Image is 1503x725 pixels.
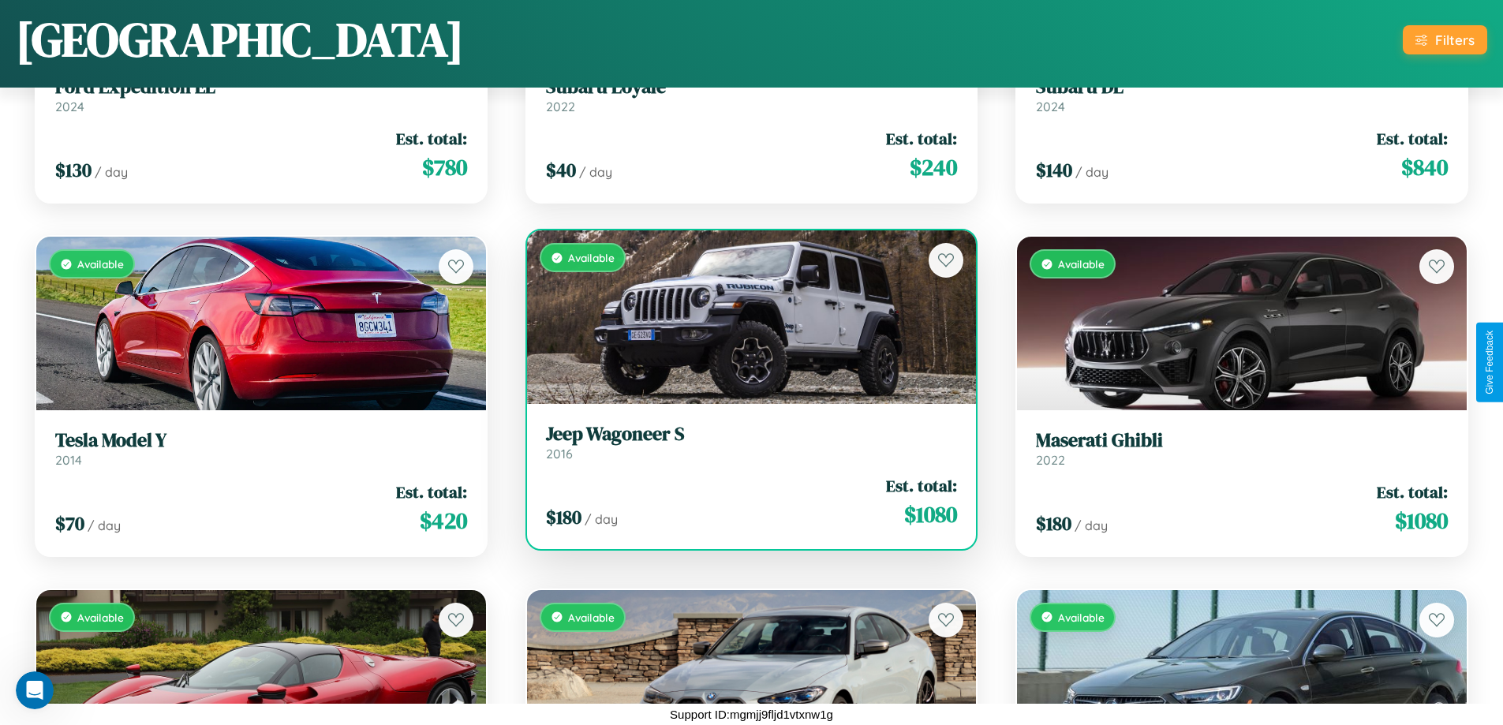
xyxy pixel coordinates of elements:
[1435,32,1475,48] div: Filters
[910,151,957,183] span: $ 240
[1395,505,1448,536] span: $ 1080
[396,127,467,150] span: Est. total:
[420,505,467,536] span: $ 420
[95,164,128,180] span: / day
[16,7,464,72] h1: [GEOGRAPHIC_DATA]
[1075,518,1108,533] span: / day
[1075,164,1109,180] span: / day
[1036,76,1448,114] a: Subaru DL2024
[585,511,618,527] span: / day
[1036,429,1448,468] a: Maserati Ghibli2022
[55,99,84,114] span: 2024
[1058,257,1105,271] span: Available
[422,151,467,183] span: $ 780
[55,157,92,183] span: $ 130
[546,76,958,114] a: Subaru Loyale2022
[1036,452,1065,468] span: 2022
[55,76,467,99] h3: Ford Expedition EL
[1058,611,1105,624] span: Available
[546,99,575,114] span: 2022
[88,518,121,533] span: / day
[1377,127,1448,150] span: Est. total:
[1036,510,1071,536] span: $ 180
[1036,99,1065,114] span: 2024
[886,474,957,497] span: Est. total:
[546,446,573,462] span: 2016
[77,611,124,624] span: Available
[1484,331,1495,394] div: Give Feedback
[546,423,958,446] h3: Jeep Wagoneer S
[16,671,54,709] iframe: Intercom live chat
[546,157,576,183] span: $ 40
[55,76,467,114] a: Ford Expedition EL2024
[55,429,467,468] a: Tesla Model Y2014
[1036,76,1448,99] h3: Subaru DL
[579,164,612,180] span: / day
[77,257,124,271] span: Available
[55,452,82,468] span: 2014
[1401,151,1448,183] span: $ 840
[546,76,958,99] h3: Subaru Loyale
[1403,25,1487,54] button: Filters
[568,611,615,624] span: Available
[1036,429,1448,452] h3: Maserati Ghibli
[546,504,581,530] span: $ 180
[886,127,957,150] span: Est. total:
[568,251,615,264] span: Available
[1377,480,1448,503] span: Est. total:
[55,510,84,536] span: $ 70
[1036,157,1072,183] span: $ 140
[670,704,833,725] p: Support ID: mgmjj9fljd1vtxnw1g
[904,499,957,530] span: $ 1080
[55,429,467,452] h3: Tesla Model Y
[546,423,958,462] a: Jeep Wagoneer S2016
[396,480,467,503] span: Est. total:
